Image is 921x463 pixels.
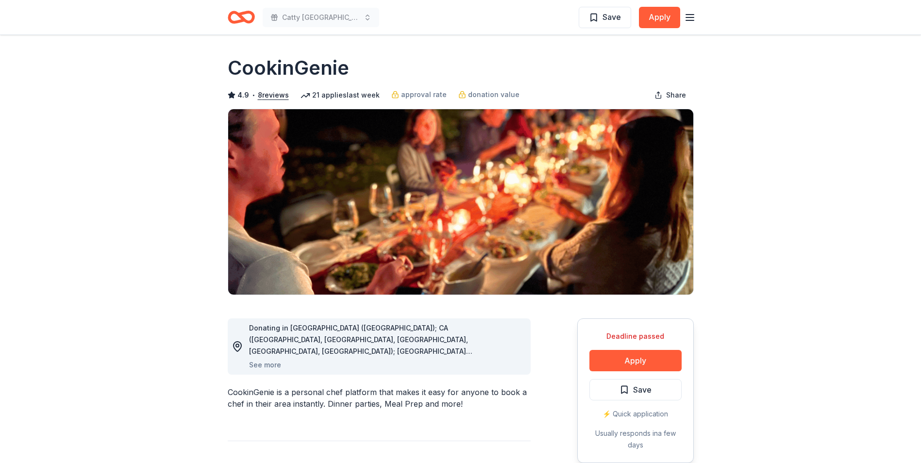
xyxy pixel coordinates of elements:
[228,386,531,410] div: CookinGenie is a personal chef platform that makes it easy for anyone to book a chef in their are...
[639,7,680,28] button: Apply
[666,89,686,101] span: Share
[589,350,682,371] button: Apply
[251,91,255,99] span: •
[458,89,519,100] a: donation value
[258,89,289,101] button: 8reviews
[589,331,682,342] div: Deadline passed
[228,54,349,82] h1: CookinGenie
[237,89,249,101] span: 4.9
[391,89,447,100] a: approval rate
[301,89,380,101] div: 21 applies last week
[468,89,519,100] span: donation value
[228,6,255,29] a: Home
[603,11,621,23] span: Save
[589,428,682,451] div: Usually responds in a few days
[249,359,281,371] button: See more
[633,383,652,396] span: Save
[401,89,447,100] span: approval rate
[282,12,360,23] span: Catty [GEOGRAPHIC_DATA] Renovations
[228,109,693,295] img: Image for CookinGenie
[579,7,631,28] button: Save
[589,379,682,400] button: Save
[647,85,694,105] button: Share
[263,8,379,27] button: Catty [GEOGRAPHIC_DATA] Renovations
[589,408,682,420] div: ⚡️ Quick application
